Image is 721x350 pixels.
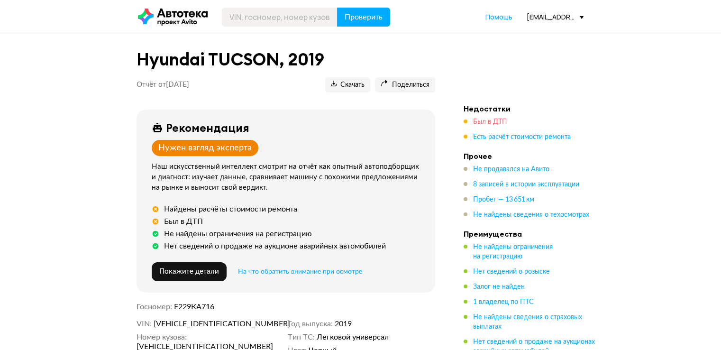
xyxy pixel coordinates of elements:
[166,121,249,134] div: Рекомендация
[174,303,214,311] span: Е229КА716
[527,12,584,21] div: [EMAIL_ADDRESS][DOMAIN_NAME]
[337,8,390,27] button: Проверить
[473,314,582,330] span: Не найдены сведения о страховых выплатах
[137,80,189,90] p: Отчёт от [DATE]
[164,229,312,239] div: Не найдены ограничения на регистрацию
[375,77,435,92] button: Поделиться
[137,319,152,329] dt: VIN
[473,166,549,173] span: Не продавался на Авито
[159,268,219,275] span: Покажите детали
[331,81,365,90] span: Скачать
[464,229,596,239] h4: Преимущества
[473,134,571,140] span: Есть расчёт стоимости ремонта
[317,332,389,342] span: Легковой универсал
[464,104,596,113] h4: Недостатки
[164,217,203,226] div: Был в ДТП
[158,143,252,153] div: Нужен взгляд эксперта
[152,162,424,193] div: Наш искусственный интеллект смотрит на отчёт как опытный автоподборщик и диагност: изучает данные...
[137,49,435,70] h1: Hyundai TUCSON, 2019
[288,319,333,329] dt: Год выпуска
[137,302,172,312] dt: Госномер
[137,332,187,342] dt: Номер кузова
[473,196,534,203] span: Пробег — 13 651 км
[473,268,550,275] span: Нет сведений о розыске
[238,268,362,275] span: На что обратить внимание при осмотре
[485,12,512,22] a: Помощь
[473,284,525,290] span: Залог не найден
[288,332,315,342] dt: Тип ТС
[473,244,553,260] span: Не найдены ограничения на регистрацию
[222,8,338,27] input: VIN, госномер, номер кузова
[473,181,579,188] span: 8 записей в истории эксплуатации
[464,151,596,161] h4: Прочее
[164,241,386,251] div: Нет сведений о продаже на аукционе аварийных автомобилей
[381,81,429,90] span: Поделиться
[152,262,227,281] button: Покажите детали
[345,13,383,21] span: Проверить
[335,319,352,329] span: 2019
[473,119,507,125] span: Был в ДТП
[473,212,589,218] span: Не найдены сведения о техосмотрах
[485,12,512,21] span: Помощь
[473,299,534,305] span: 1 владелец по ПТС
[154,319,263,329] span: [VEHICLE_IDENTIFICATION_NUMBER]
[164,204,297,214] div: Найдены расчёты стоимости ремонта
[325,77,370,92] button: Скачать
